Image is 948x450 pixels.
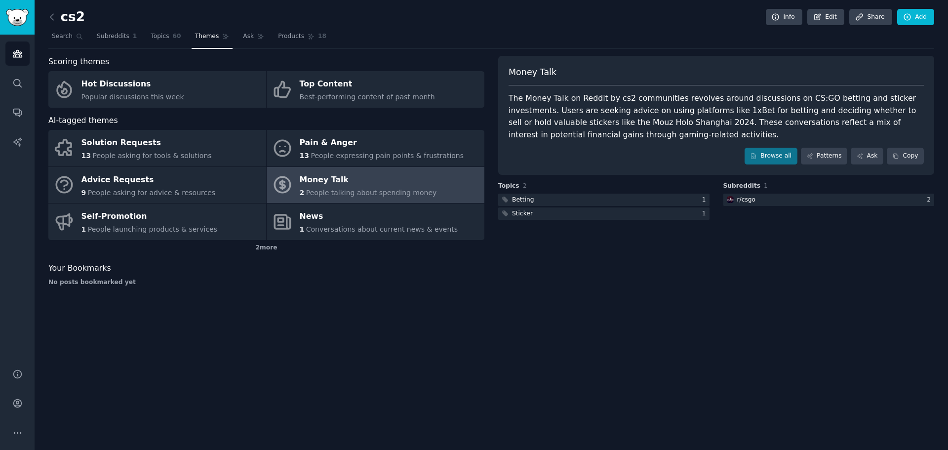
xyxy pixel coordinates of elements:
[192,29,233,49] a: Themes
[764,182,768,189] span: 1
[766,9,802,26] a: Info
[498,207,710,220] a: Sticker1
[151,32,169,41] span: Topics
[88,189,215,197] span: People asking for advice & resources
[52,32,73,41] span: Search
[300,209,458,225] div: News
[745,148,797,164] a: Browse all
[243,32,254,41] span: Ask
[887,148,924,164] button: Copy
[48,278,484,287] div: No posts bookmarked yet
[147,29,184,49] a: Topics60
[195,32,219,41] span: Themes
[807,9,844,26] a: Edit
[278,32,304,41] span: Products
[48,29,86,49] a: Search
[88,225,217,233] span: People launching products & services
[267,71,484,108] a: Top ContentBest-performing content of past month
[48,71,266,108] a: Hot DiscussionsPopular discussions this week
[267,167,484,204] a: Money Talk2People talking about spending money
[81,135,212,151] div: Solution Requests
[727,196,734,203] img: csgo
[702,196,710,205] div: 1
[239,29,268,49] a: Ask
[81,77,184,92] div: Hot Discussions
[81,209,218,225] div: Self-Promotion
[300,172,437,188] div: Money Talk
[300,152,309,160] span: 13
[306,189,437,197] span: People talking about spending money
[512,209,533,218] div: Sticker
[849,9,892,26] a: Share
[318,32,326,41] span: 18
[267,204,484,240] a: News1Conversations about current news & events
[512,196,534,205] div: Betting
[300,225,305,233] span: 1
[48,115,118,127] span: AI-tagged themes
[498,194,710,206] a: Betting1
[509,92,924,141] div: The Money Talk on Reddit by cs2 communities revolves around discussions on CS:GO betting and stic...
[48,204,266,240] a: Self-Promotion1People launching products & services
[81,172,216,188] div: Advice Requests
[6,9,29,26] img: GummySearch logo
[81,152,91,160] span: 13
[300,93,435,101] span: Best-performing content of past month
[311,152,464,160] span: People expressing pain points & frustrations
[723,194,935,206] a: csgor/csgo2
[897,9,934,26] a: Add
[300,135,464,151] div: Pain & Anger
[133,32,137,41] span: 1
[81,189,86,197] span: 9
[498,182,519,191] span: Topics
[737,196,756,205] div: r/ csgo
[275,29,330,49] a: Products18
[48,262,111,275] span: Your Bookmarks
[48,130,266,166] a: Solution Requests13People asking for tools & solutions
[81,225,86,233] span: 1
[306,225,458,233] span: Conversations about current news & events
[723,182,761,191] span: Subreddits
[97,32,129,41] span: Subreddits
[927,196,934,205] div: 2
[48,9,85,25] h2: cs2
[851,148,883,164] a: Ask
[702,209,710,218] div: 1
[523,182,527,189] span: 2
[300,189,305,197] span: 2
[173,32,181,41] span: 60
[48,56,109,68] span: Scoring themes
[48,240,484,256] div: 2 more
[300,77,435,92] div: Top Content
[81,93,184,101] span: Popular discussions this week
[509,66,556,79] span: Money Talk
[48,167,266,204] a: Advice Requests9People asking for advice & resources
[801,148,847,164] a: Patterns
[92,152,211,160] span: People asking for tools & solutions
[267,130,484,166] a: Pain & Anger13People expressing pain points & frustrations
[93,29,140,49] a: Subreddits1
